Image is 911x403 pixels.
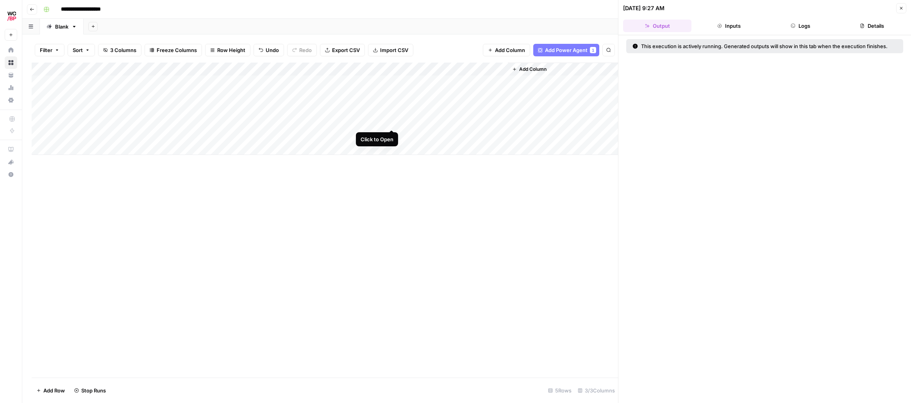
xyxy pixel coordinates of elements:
span: 3 Columns [110,46,136,54]
div: Blank [55,23,68,31]
span: Stop Runs [81,387,106,394]
a: Browse [5,56,17,69]
button: Details [838,20,906,32]
span: Import CSV [380,46,408,54]
button: Export CSV [320,44,365,56]
a: Usage [5,81,17,94]
button: Inputs [695,20,763,32]
button: Add Power Agent1 [533,44,599,56]
a: Home [5,44,17,56]
button: Redo [287,44,317,56]
span: Add Power Agent [545,46,588,54]
div: [DATE] 9:27 AM [623,4,664,12]
div: Click to Open [361,135,393,143]
button: Help + Support [5,168,17,181]
span: Filter [40,46,52,54]
span: Freeze Columns [157,46,197,54]
img: Wilson Cooke Logo [5,9,19,23]
button: Freeze Columns [145,44,202,56]
button: Sort [68,44,95,56]
a: Settings [5,94,17,106]
button: Workspace: Wilson Cooke [5,6,17,26]
span: Row Height [217,46,245,54]
span: Add Column [519,66,547,73]
button: Add Row [32,384,70,397]
span: Undo [266,46,279,54]
div: 3/3 Columns [575,384,618,397]
a: Blank [40,19,84,34]
button: Row Height [205,44,250,56]
button: Undo [254,44,284,56]
div: 1 [590,47,596,53]
button: Import CSV [368,44,413,56]
button: Logs [766,20,835,32]
button: What's new? [5,156,17,168]
div: This execution is actively running. Generated outputs will show in this tab when the execution fi... [632,42,892,50]
button: Add Column [509,64,550,74]
button: Add Column [483,44,530,56]
div: 5 Rows [545,384,575,397]
span: Sort [73,46,83,54]
button: Stop Runs [70,384,111,397]
button: Filter [35,44,64,56]
button: 3 Columns [98,44,141,56]
span: Add Column [495,46,525,54]
a: Your Data [5,69,17,81]
span: Redo [299,46,312,54]
span: Add Row [43,387,65,394]
button: Output [623,20,691,32]
a: AirOps Academy [5,143,17,156]
span: 1 [592,47,594,53]
span: Export CSV [332,46,360,54]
